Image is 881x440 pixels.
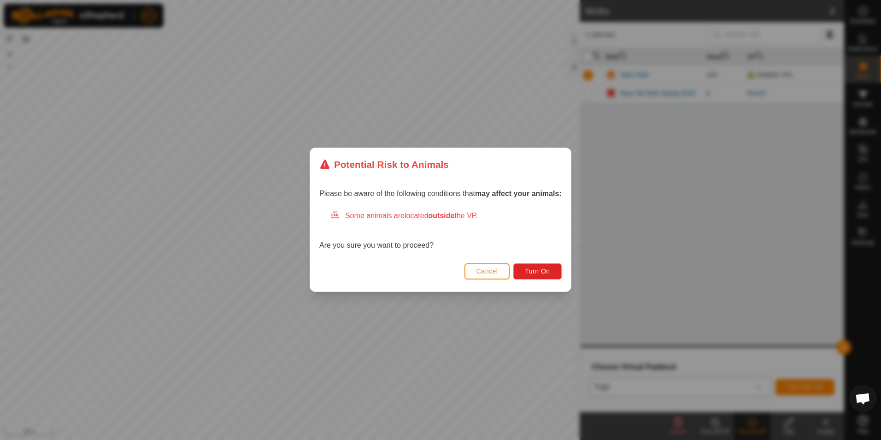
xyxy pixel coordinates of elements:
[429,212,455,220] strong: outside
[475,190,562,198] strong: may affect your animals:
[405,212,478,220] span: located the VP.
[476,268,498,275] span: Cancel
[319,190,562,198] span: Please be aware of the following conditions that
[330,211,562,222] div: Some animals are
[525,268,550,275] span: Turn On
[849,385,877,412] div: Open chat
[319,157,449,172] div: Potential Risk to Animals
[514,263,562,279] button: Turn On
[464,263,510,279] button: Cancel
[319,211,562,251] div: Are you sure you want to proceed?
